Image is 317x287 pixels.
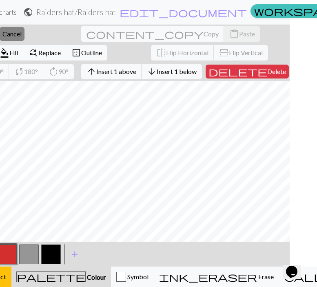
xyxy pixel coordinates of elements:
[111,267,154,287] button: Symbol
[11,267,111,287] button: Colour
[23,45,67,61] button: Replace
[204,30,219,38] span: Copy
[86,66,96,77] span: arrow_upward
[43,64,74,79] button: 90°
[17,271,85,283] span: palette
[218,48,230,58] span: flip
[120,7,247,18] span: edit_document
[71,47,81,58] span: border_outer
[96,67,136,75] span: Insert 1 above
[154,267,279,287] button: Erase
[229,49,263,56] span: Flip Vertical
[24,67,38,75] span: 180°
[142,64,202,79] button: Insert 1 below
[206,65,289,78] button: Delete
[126,273,149,280] span: Symbol
[36,7,116,17] h2: Raiders hat / Raiders hat
[49,66,58,77] span: rotate_right
[66,45,107,61] button: Outline
[81,64,142,79] button: Insert 1 above
[70,249,80,260] span: add
[9,64,44,79] button: 180°
[214,45,268,61] button: Flip Vertical
[257,273,274,280] span: Erase
[86,28,204,40] span: content_copy
[151,45,214,61] button: Flip Horizontal
[2,30,22,38] span: Cancel
[58,67,69,75] span: 90°
[147,66,157,77] span: arrow_downward
[283,254,309,279] iframe: chat widget
[157,67,197,75] span: Insert 1 below
[14,66,24,77] span: sync
[166,49,208,56] span: Flip Horizontal
[81,49,102,56] span: Outline
[9,49,18,56] span: Fill
[23,7,33,18] span: public
[159,271,257,283] span: ink_eraser
[208,66,267,77] span: delete
[29,47,38,58] span: find_replace
[156,47,166,58] span: flip
[86,273,106,281] span: Colour
[38,49,61,56] span: Replace
[267,67,286,75] span: Delete
[81,26,224,42] button: Copy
